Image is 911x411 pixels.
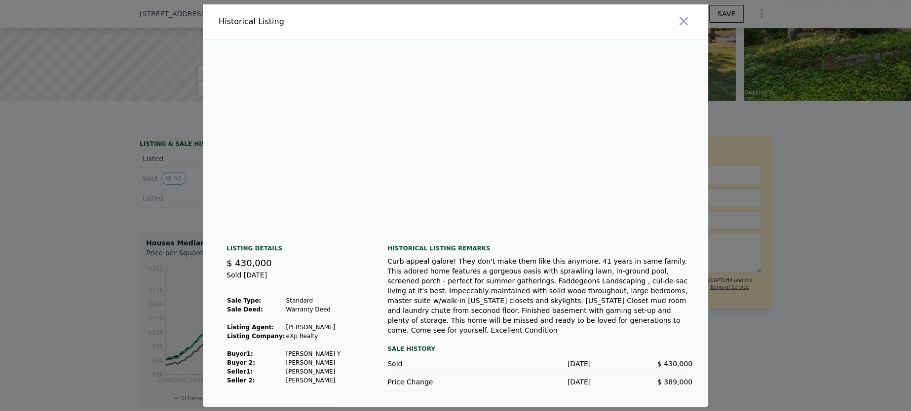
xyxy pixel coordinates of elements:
[285,367,341,376] td: [PERSON_NAME]
[227,297,261,304] strong: Sale Type:
[227,333,285,340] strong: Listing Company:
[227,270,364,288] div: Sold [DATE]
[285,349,341,358] td: [PERSON_NAME] Y
[227,324,274,331] strong: Listing Agent:
[285,376,341,385] td: [PERSON_NAME]
[285,323,341,332] td: [PERSON_NAME]
[227,350,253,357] strong: Buyer 1 :
[227,244,364,256] div: Listing Details
[227,359,255,366] strong: Buyer 2:
[489,359,591,369] div: [DATE]
[219,16,452,28] div: Historical Listing
[227,258,272,268] span: $ 430,000
[387,343,692,355] div: Sale History
[285,332,341,341] td: eXp Realty
[227,368,253,375] strong: Seller 1 :
[285,296,341,305] td: Standard
[657,360,692,368] span: $ 430,000
[387,256,692,335] div: Curb appeal galore! They don't make them like this anymore. 41 years in same family. This adored ...
[227,377,255,384] strong: Seller 2:
[657,378,692,386] span: $ 389,000
[387,244,692,252] div: Historical Listing remarks
[285,305,341,314] td: Warranty Deed
[387,359,489,369] div: Sold
[227,306,263,313] strong: Sale Deed:
[387,377,489,387] div: Price Change
[285,358,341,367] td: [PERSON_NAME]
[489,377,591,387] div: [DATE]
